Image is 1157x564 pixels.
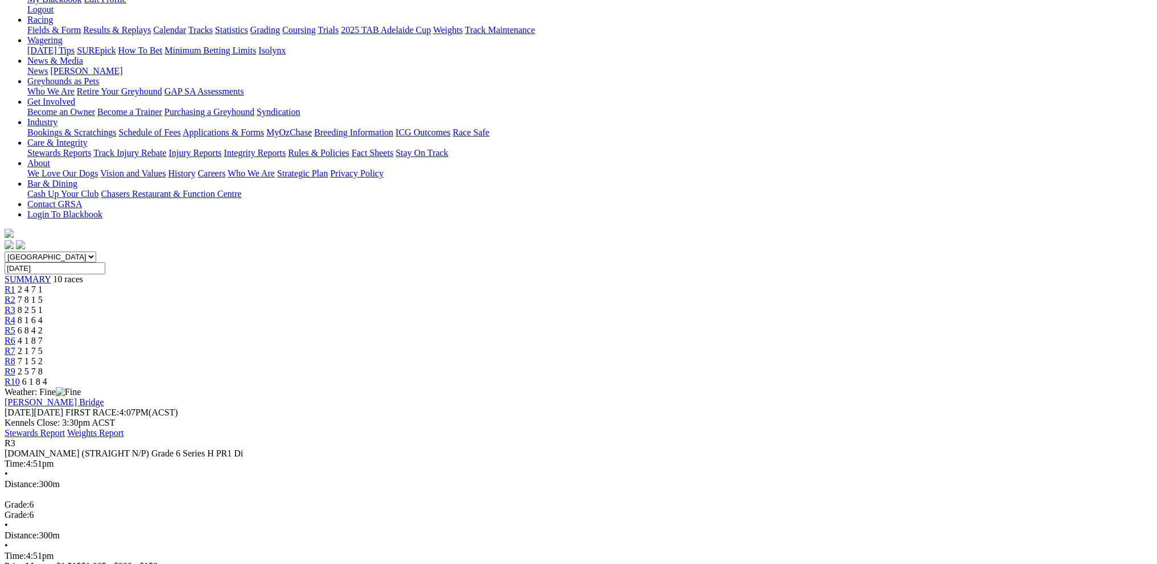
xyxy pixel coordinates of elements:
[67,428,124,438] a: Weights Report
[77,46,116,55] a: SUREpick
[228,168,275,178] a: Who We Are
[97,107,162,117] a: Become a Trainer
[5,530,1152,541] div: 300m
[5,315,15,325] a: R4
[93,148,166,158] a: Track Injury Rebate
[18,315,43,325] span: 8 1 6 4
[5,448,1152,459] div: [DOMAIN_NAME] (STRAIGHT N/P) Grade 6 Series H PR1 Di
[5,285,15,294] a: R1
[18,336,43,345] span: 4 1 8 7
[5,469,8,479] span: •
[5,510,30,520] span: Grade:
[27,199,82,209] a: Contact GRSA
[27,138,88,147] a: Care & Integrity
[18,367,43,376] span: 2 5 7 8
[27,66,48,76] a: News
[22,377,47,386] span: 6 1 8 4
[18,285,43,294] span: 2 4 7 1
[5,274,51,284] a: SUMMARY
[53,274,83,284] span: 10 races
[27,127,1152,138] div: Industry
[5,459,26,468] span: Time:
[18,356,43,366] span: 7 1 5 2
[27,107,1152,117] div: Get Involved
[224,148,286,158] a: Integrity Reports
[5,387,81,397] span: Weather: Fine
[5,500,30,509] span: Grade:
[50,66,122,76] a: [PERSON_NAME]
[27,148,91,158] a: Stewards Reports
[27,25,81,35] a: Fields & Form
[258,46,286,55] a: Isolynx
[164,87,244,96] a: GAP SA Assessments
[5,438,15,448] span: R3
[65,407,119,417] span: FIRST RACE:
[27,168,98,178] a: We Love Our Dogs
[5,367,15,376] a: R9
[101,189,241,199] a: Chasers Restaurant & Function Centre
[27,158,50,168] a: About
[16,240,25,249] img: twitter.svg
[118,127,180,137] a: Schedule of Fees
[56,387,81,397] img: Fine
[396,148,448,158] a: Stay On Track
[5,305,15,315] a: R3
[27,148,1152,158] div: Care & Integrity
[352,148,393,158] a: Fact Sheets
[257,107,300,117] a: Syndication
[314,127,393,137] a: Breeding Information
[5,407,63,417] span: [DATE]
[5,377,20,386] a: R10
[5,459,1152,469] div: 4:51pm
[5,295,15,304] a: R2
[27,66,1152,76] div: News & Media
[5,520,8,530] span: •
[65,407,178,417] span: 4:07PM(ACST)
[27,127,116,137] a: Bookings & Scratchings
[153,25,186,35] a: Calendar
[5,346,15,356] a: R7
[168,168,195,178] a: History
[5,418,1152,428] div: Kennels Close: 3:30pm ACST
[5,407,34,417] span: [DATE]
[27,46,75,55] a: [DATE] Tips
[27,46,1152,56] div: Wagering
[168,148,221,158] a: Injury Reports
[27,117,57,127] a: Industry
[27,168,1152,179] div: About
[27,76,99,86] a: Greyhounds as Pets
[5,229,14,238] img: logo-grsa-white.png
[5,356,15,366] a: R8
[83,25,151,35] a: Results & Replays
[330,168,384,178] a: Privacy Policy
[5,530,39,540] span: Distance:
[5,336,15,345] a: R6
[27,15,53,24] a: Racing
[197,168,225,178] a: Careers
[396,127,450,137] a: ICG Outcomes
[27,56,83,65] a: News & Media
[18,305,43,315] span: 8 2 5 1
[5,428,65,438] a: Stewards Report
[188,25,213,35] a: Tracks
[5,551,1152,561] div: 4:51pm
[5,262,105,274] input: Select date
[5,397,104,407] a: [PERSON_NAME] Bridge
[5,510,1152,520] div: 6
[341,25,431,35] a: 2025 TAB Adelaide Cup
[27,35,63,45] a: Wagering
[318,25,339,35] a: Trials
[27,179,77,188] a: Bar & Dining
[5,541,8,550] span: •
[250,25,280,35] a: Grading
[215,25,248,35] a: Statistics
[118,46,163,55] a: How To Bet
[27,87,1152,97] div: Greyhounds as Pets
[282,25,316,35] a: Coursing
